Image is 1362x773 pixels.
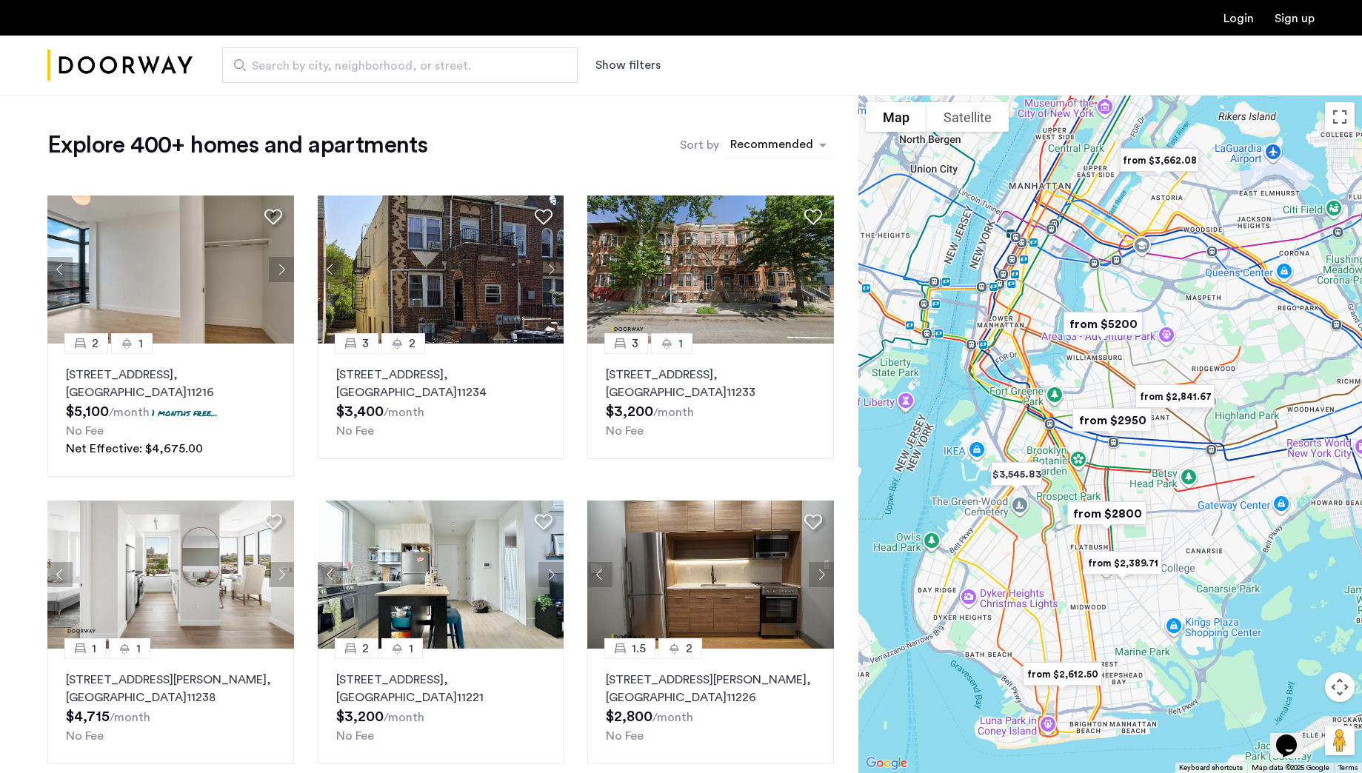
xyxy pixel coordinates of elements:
[269,562,294,587] button: Next apartment
[606,671,815,706] p: [STREET_ADDRESS][PERSON_NAME] 11226
[409,335,415,352] span: 2
[384,712,424,723] sub: /month
[1108,138,1211,183] div: from $3,662.08
[606,730,644,742] span: No Fee
[606,404,653,419] span: $3,200
[538,257,564,282] button: Next apartment
[678,335,683,352] span: 1
[336,425,374,437] span: No Fee
[1179,763,1243,773] button: Keyboard shortcuts
[252,57,536,75] span: Search by city, neighborhood, or street.
[47,257,73,282] button: Previous apartment
[336,730,374,742] span: No Fee
[222,47,578,83] input: Apartment Search
[66,404,109,419] span: $5,100
[318,257,343,282] button: Previous apartment
[538,562,564,587] button: Next apartment
[318,344,564,459] a: 32[STREET_ADDRESS], [GEOGRAPHIC_DATA]11234No Fee
[587,562,612,587] button: Previous apartment
[318,649,564,764] a: 21[STREET_ADDRESS], [GEOGRAPHIC_DATA]11221No Fee
[606,709,652,724] span: $2,800
[927,102,1009,132] button: Show satellite imagery
[336,671,546,706] p: [STREET_ADDRESS] 11221
[47,562,73,587] button: Previous apartment
[1325,672,1355,702] button: Map camera controls
[269,257,294,282] button: Next apartment
[110,712,150,723] sub: /month
[587,344,834,459] a: 31[STREET_ADDRESS], [GEOGRAPHIC_DATA]11233No Fee
[1270,714,1318,758] iframe: chat widget
[809,562,834,587] button: Next apartment
[362,640,369,657] span: 2
[66,730,104,742] span: No Fee
[1224,13,1254,24] a: Login
[47,195,294,344] img: 2016_638673975962267132.jpeg
[862,754,911,773] img: Google
[723,132,834,158] ng-select: sort-apartment
[47,344,294,477] a: 21[STREET_ADDRESS], [GEOGRAPHIC_DATA]112161 months free...No FeeNet Effective: $4,675.00
[336,366,546,401] p: [STREET_ADDRESS] 11234
[66,425,104,437] span: No Fee
[47,38,193,93] img: logo
[318,562,343,587] button: Previous apartment
[862,754,911,773] a: Open this area in Google Maps (opens a new window)
[1061,398,1164,443] div: from $2950
[866,102,927,132] button: Show street map
[384,406,424,418] sub: /month
[318,501,564,649] img: 2013_638594179371879686.jpeg
[136,640,141,657] span: 1
[1071,541,1174,586] div: from $2,389.71
[632,335,638,352] span: 3
[66,443,203,455] span: Net Effective: $4,675.00
[318,195,564,344] img: 2016_638484540295233130.jpeg
[1325,102,1355,132] button: Toggle fullscreen view
[1325,726,1355,755] button: Drag Pegman onto the map to open Street View
[1275,13,1315,24] a: Registration
[1052,301,1155,347] div: from $5200
[979,452,1054,497] div: $3,545.83
[47,38,193,93] a: Cazamio Logo
[632,640,646,657] span: 1.5
[66,366,276,401] p: [STREET_ADDRESS] 11216
[92,640,96,657] span: 1
[152,406,218,419] p: 1 months free...
[680,136,719,154] label: Sort by
[1252,764,1329,772] span: Map data ©2025 Google
[47,501,294,649] img: 2016_638666715889771230.jpeg
[109,406,150,418] sub: /month
[587,649,834,764] a: 1.52[STREET_ADDRESS][PERSON_NAME], [GEOGRAPHIC_DATA]11226No Fee
[587,501,834,649] img: 2012_638668068959509256.jpeg
[138,335,143,352] span: 1
[1011,652,1114,697] div: from $2,612.50
[1124,374,1226,419] div: from $2,841.67
[47,649,294,764] a: 11[STREET_ADDRESS][PERSON_NAME], [GEOGRAPHIC_DATA]11238No Fee
[653,406,694,418] sub: /month
[595,56,661,74] button: Show or hide filters
[587,195,834,344] img: 2013_638508884260798820.jpeg
[336,404,384,419] span: $3,400
[686,640,692,657] span: 2
[652,712,693,723] sub: /month
[728,135,813,157] div: Recommended
[1055,491,1158,536] div: from $2800
[409,640,413,657] span: 1
[336,709,384,724] span: $3,200
[47,130,427,160] h1: Explore 400+ homes and apartments
[66,709,110,724] span: $4,715
[606,366,815,401] p: [STREET_ADDRESS] 11233
[606,425,644,437] span: No Fee
[66,671,276,706] p: [STREET_ADDRESS][PERSON_NAME] 11238
[362,335,369,352] span: 3
[1338,763,1358,773] a: Terms (opens in new tab)
[92,335,99,352] span: 2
